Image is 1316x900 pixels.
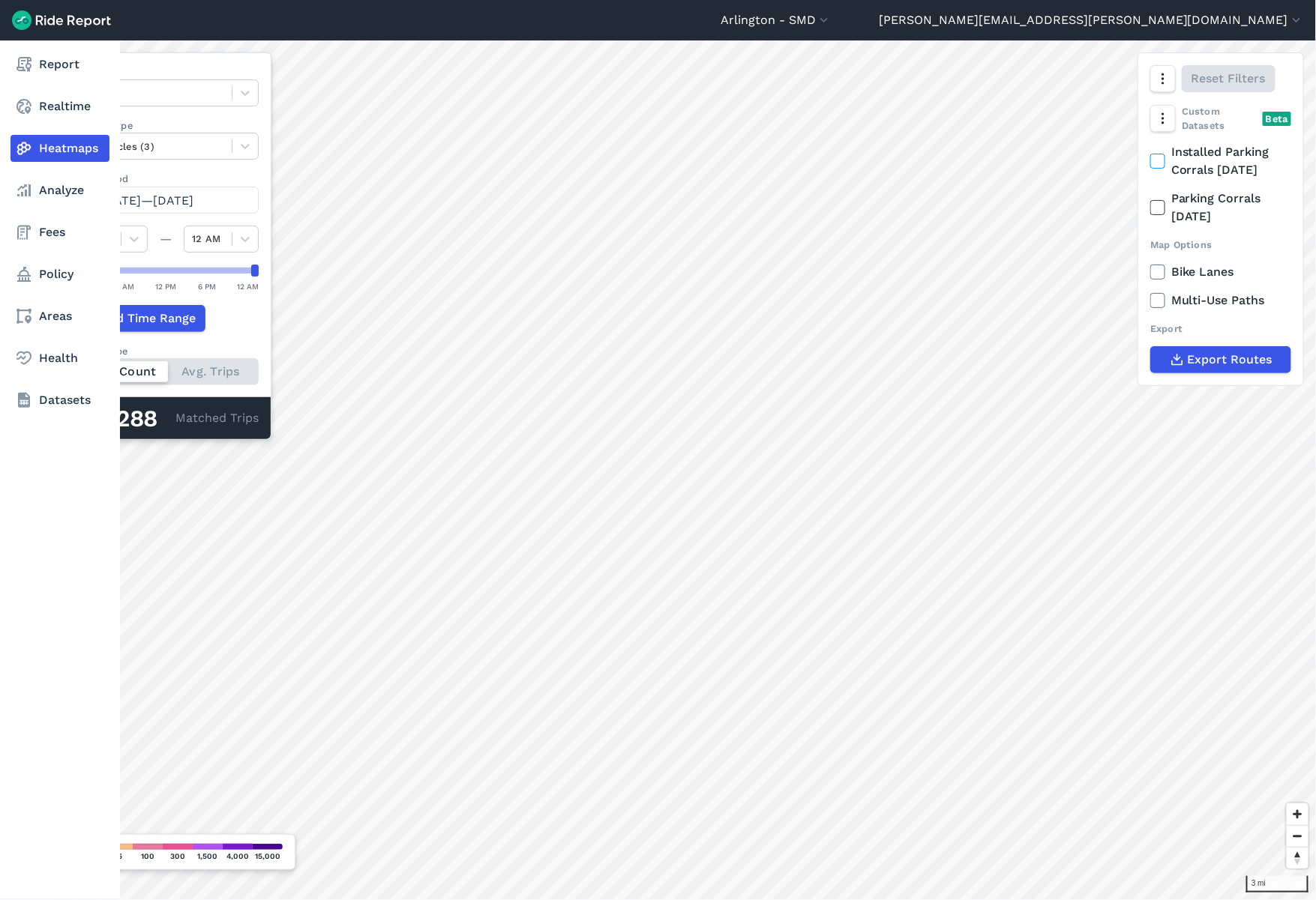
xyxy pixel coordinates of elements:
div: — [148,230,184,248]
a: Fees [10,219,109,246]
a: Heatmaps [10,135,109,162]
span: [DATE]—[DATE] [100,193,193,208]
button: Reset bearing to north [1287,847,1309,869]
label: Data Period [73,172,259,186]
button: Arlington - SMD [721,11,832,29]
button: Add Time Range [73,305,205,332]
a: Datasets [10,387,109,414]
a: Report [10,51,109,78]
div: 261,288 [73,409,175,429]
label: Data Type [73,65,259,79]
a: Policy [10,261,109,288]
a: Realtime [10,93,109,120]
label: Vehicle Type [73,118,259,133]
div: Map Options [1150,238,1291,252]
a: Health [10,345,109,372]
div: Count Type [73,344,259,358]
button: [DATE]—[DATE] [73,187,259,214]
a: Areas [10,303,109,330]
a: Analyze [10,177,109,204]
span: Add Time Range [100,309,196,327]
div: Export [1150,321,1291,336]
label: Installed Parking Corrals [DATE] [1150,143,1291,179]
div: Custom Datasets [1150,104,1291,133]
div: 6 AM [115,280,134,293]
button: Zoom in [1287,803,1309,825]
div: Beta [1263,112,1291,126]
div: 6 PM [198,280,216,293]
span: Export Routes [1188,351,1273,369]
label: Multi-Use Paths [1150,292,1291,309]
div: Matched Trips [61,397,271,439]
button: Reset Filters [1182,65,1276,92]
div: 3 mi [1246,876,1309,893]
label: Bike Lanes [1150,263,1291,281]
img: Ride Report [12,10,111,30]
label: Parking Corrals [DATE] [1150,190,1291,226]
button: Export Routes [1150,346,1291,373]
div: 12 AM [237,280,259,293]
button: [PERSON_NAME][EMAIL_ADDRESS][PERSON_NAME][DOMAIN_NAME] [879,11,1304,29]
span: Reset Filters [1192,70,1266,88]
div: 12 PM [156,280,177,293]
button: Zoom out [1287,825,1309,847]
